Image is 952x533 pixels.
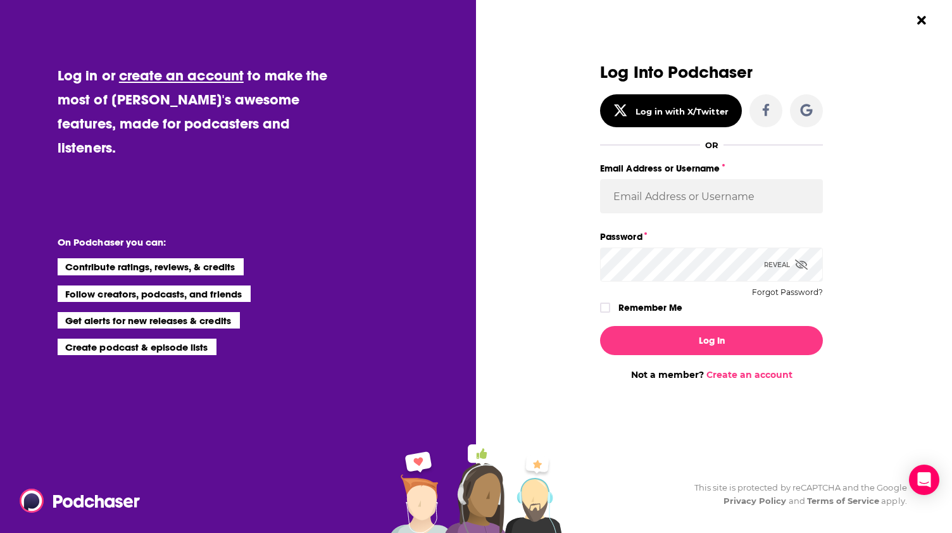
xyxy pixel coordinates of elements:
label: Password [600,229,823,245]
img: Podchaser - Follow, Share and Rate Podcasts [20,489,141,513]
div: Reveal [764,248,808,282]
li: Contribute ratings, reviews, & credits [58,258,244,275]
button: Close Button [910,8,934,32]
label: Remember Me [618,299,682,316]
h3: Log Into Podchaser [600,63,823,82]
a: Create an account [706,369,792,380]
li: Get alerts for new releases & credits [58,312,239,329]
button: Log In [600,326,823,355]
button: Forgot Password? [752,288,823,297]
div: This site is protected by reCAPTCHA and the Google and apply. [684,481,907,508]
a: Terms of Service [807,496,880,506]
button: Log in with X/Twitter [600,94,742,127]
a: Privacy Policy [723,496,787,506]
li: Create podcast & episode lists [58,339,216,355]
label: Email Address or Username [600,160,823,177]
div: OR [705,140,718,150]
div: Open Intercom Messenger [909,465,939,495]
div: Log in with X/Twitter [636,106,729,116]
li: On Podchaser you can: [58,236,311,248]
input: Email Address or Username [600,179,823,213]
a: create an account [119,66,244,84]
a: Podchaser - Follow, Share and Rate Podcasts [20,489,131,513]
div: Not a member? [600,369,823,380]
li: Follow creators, podcasts, and friends [58,285,251,302]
